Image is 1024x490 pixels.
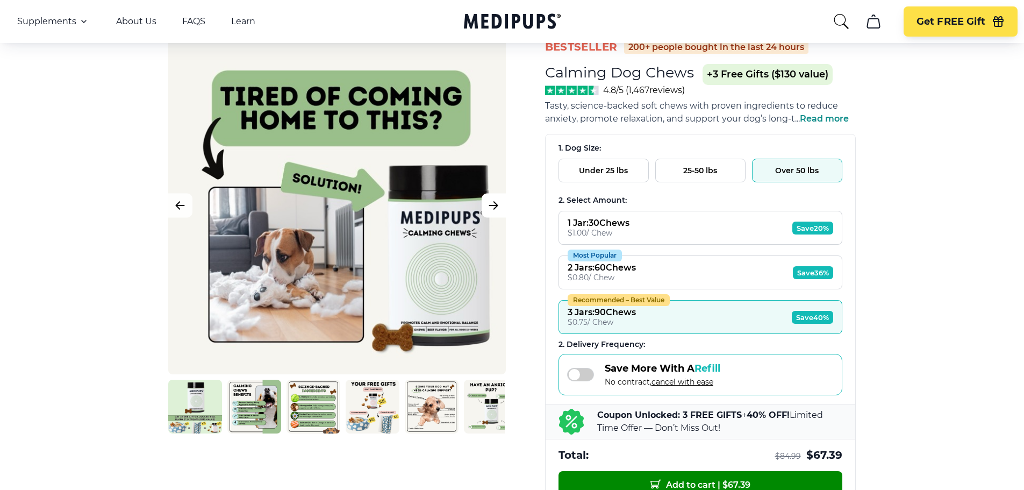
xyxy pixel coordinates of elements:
button: cart [861,9,886,34]
img: Calming Dog Chews | Natural Dog Supplements [227,380,281,434]
span: Get FREE Gift [916,16,985,28]
button: 1 Jar:30Chews$1.00/ ChewSave20% [558,211,842,245]
img: Calming Dog Chews | Natural Dog Supplements [168,380,222,434]
span: 4.8/5 ( 1,467 reviews) [603,85,685,95]
span: 2 . Delivery Frequency: [558,339,645,349]
button: Under 25 lbs [558,159,649,182]
img: Calming Dog Chews | Natural Dog Supplements [346,380,399,434]
span: Read more [800,113,849,124]
b: Coupon Unlocked: 3 FREE GIFTS [597,410,742,420]
span: Tasty, science-backed soft chews with proven ingredients to reduce [545,101,838,111]
span: +3 Free Gifts ($130 value) [703,64,833,85]
button: Previous Image [168,194,192,218]
a: Learn [231,16,255,27]
button: Over 50 lbs [752,159,842,182]
button: Get FREE Gift [904,6,1018,37]
span: No contract, [605,377,720,387]
div: $ 1.00 / Chew [568,228,629,238]
div: Recommended – Best Value [568,294,670,306]
button: Next Image [482,194,506,218]
p: + Limited Time Offer — Don’t Miss Out! [597,409,842,435]
img: Stars - 4.8 [545,86,599,95]
h1: Calming Dog Chews [545,63,694,81]
b: 40% OFF! [747,410,790,420]
button: Supplements [17,15,90,28]
button: Most Popular2 Jars:60Chews$0.80/ ChewSave36% [558,255,842,289]
span: Save 20% [792,222,833,235]
span: Save 36% [793,266,833,279]
a: FAQS [182,16,205,27]
img: Calming Dog Chews | Natural Dog Supplements [287,380,340,434]
div: 1 Jar : 30 Chews [568,218,629,228]
div: 200+ people bought in the last 24 hours [624,41,808,54]
span: BestSeller [545,40,618,54]
div: 1. Dog Size: [558,143,842,153]
button: search [833,13,850,30]
img: Calming Dog Chews | Natural Dog Supplements [464,380,518,434]
a: About Us [116,16,156,27]
div: 2. Select Amount: [558,195,842,205]
button: Recommended – Best Value3 Jars:90Chews$0.75/ ChewSave40% [558,300,842,334]
img: Calming Dog Chews | Natural Dog Supplements [405,380,459,434]
span: Save More With A [605,363,720,374]
div: 3 Jars : 90 Chews [568,307,636,317]
div: $ 0.75 / Chew [568,317,636,327]
div: 2 Jars : 60 Chews [568,262,636,273]
div: $ 0.80 / Chew [568,273,636,282]
span: $ 67.39 [806,448,842,463]
span: Total: [558,448,589,463]
span: $ 84.99 [775,451,801,461]
a: Medipups [464,11,561,33]
span: ... [795,113,849,124]
span: Supplements [17,16,76,27]
span: Refill [694,363,720,374]
span: anxiety, promote relaxation, and support your dog’s long-t [545,113,795,124]
div: Most Popular [568,250,622,261]
span: Save 40% [792,311,833,324]
button: 25-50 lbs [655,159,746,182]
span: Add to cart | $ 67.39 [650,479,750,490]
span: cancel with ease [651,377,713,387]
